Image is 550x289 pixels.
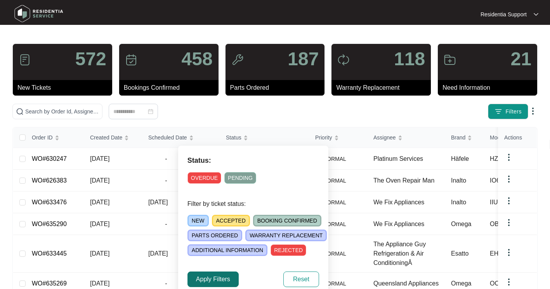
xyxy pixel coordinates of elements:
[19,54,31,66] img: icon
[26,127,84,148] th: Order ID
[75,50,106,68] p: 572
[90,199,109,205] span: [DATE]
[148,154,184,164] span: -
[32,177,67,184] a: WO#626383
[148,279,184,288] span: -
[231,54,244,66] img: icon
[373,219,445,229] div: We Fix Appliances
[373,154,445,164] div: Platinum Services
[336,83,431,92] p: Warranty Replacement
[320,198,349,207] span: NORMAL
[230,83,325,92] p: Parts Ordered
[504,196,514,205] img: dropdown arrow
[337,54,350,66] img: icon
[498,127,537,148] th: Actions
[90,177,109,184] span: [DATE]
[12,2,66,25] img: residentia service logo
[90,133,122,142] span: Created Date
[187,244,267,256] span: ADDITIONAL INFORMATION
[125,54,137,66] img: icon
[373,176,445,185] div: The Oven Repair Man
[187,230,242,241] span: PARTS ORDERED
[187,155,319,166] p: Status:
[451,177,466,184] span: Inalto
[283,272,319,287] button: Reset
[481,10,527,18] p: Residentia Support
[444,54,456,66] img: icon
[148,133,187,142] span: Scheduled Date
[451,250,468,257] span: Esatto
[494,108,502,115] img: filter icon
[148,250,168,257] span: [DATE]
[245,230,327,241] span: WARRANTY REPLACEMENT
[212,215,250,226] span: ACCEPTED
[148,199,168,205] span: [DATE]
[90,221,109,227] span: [DATE]
[32,250,67,257] a: WO#633445
[288,50,319,68] p: 187
[32,155,67,162] a: WO#630247
[220,127,309,148] th: Status
[253,215,321,226] span: BOOKING CONFIRMED
[373,133,396,142] span: Assignee
[32,199,67,205] a: WO#633476
[451,155,469,162] span: Häfele
[490,133,505,142] span: Model
[32,280,67,287] a: WO#635269
[534,12,538,16] img: dropdown arrow
[90,250,109,257] span: [DATE]
[488,104,528,119] button: filter iconFilters
[196,275,230,284] span: Apply Filters
[90,155,109,162] span: [DATE]
[315,133,332,142] span: Priority
[504,153,514,162] img: dropdown arrow
[373,198,445,207] div: We Fix Appliances
[373,240,445,268] div: The Appliance Guy Refrigeration & Air ConditioningÂ
[451,221,471,227] span: Omega
[187,199,319,209] p: Filter by ticket status:
[226,133,241,142] span: Status
[84,127,142,148] th: Created Date
[451,199,466,205] span: Inalto
[224,172,256,184] span: PENDING
[142,127,220,148] th: Scheduled Date
[445,127,484,148] th: Brand
[187,215,209,226] span: NEW
[293,275,309,284] span: Reset
[16,108,24,115] img: search-icon
[504,218,514,227] img: dropdown arrow
[505,108,522,116] span: Filters
[394,50,425,68] p: 118
[528,106,538,116] img: dropdown arrow
[182,50,213,68] p: 458
[320,176,349,185] span: NORMAL
[90,280,109,287] span: [DATE]
[25,107,99,116] input: Search by Order Id, Assignee Name, Customer Name, Brand and Model
[148,219,184,229] span: -
[367,127,445,148] th: Assignee
[504,248,514,257] img: dropdown arrow
[320,279,349,288] span: NORMAL
[271,244,306,256] span: REJECTED
[320,154,349,164] span: NORMAL
[442,83,537,92] p: Need Information
[32,133,53,142] span: Order ID
[187,272,239,287] button: Apply Filters
[32,221,67,227] a: WO#635290
[17,83,112,92] p: New Tickets
[373,279,445,288] div: Queensland Appliances
[187,172,221,184] span: OVERDUE
[124,83,219,92] p: Bookings Confirmed
[309,127,367,148] th: Priority
[511,50,531,68] p: 21
[504,277,514,287] img: dropdown arrow
[504,174,514,184] img: dropdown arrow
[451,280,471,287] span: Omega
[451,133,465,142] span: Brand
[148,176,184,185] span: -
